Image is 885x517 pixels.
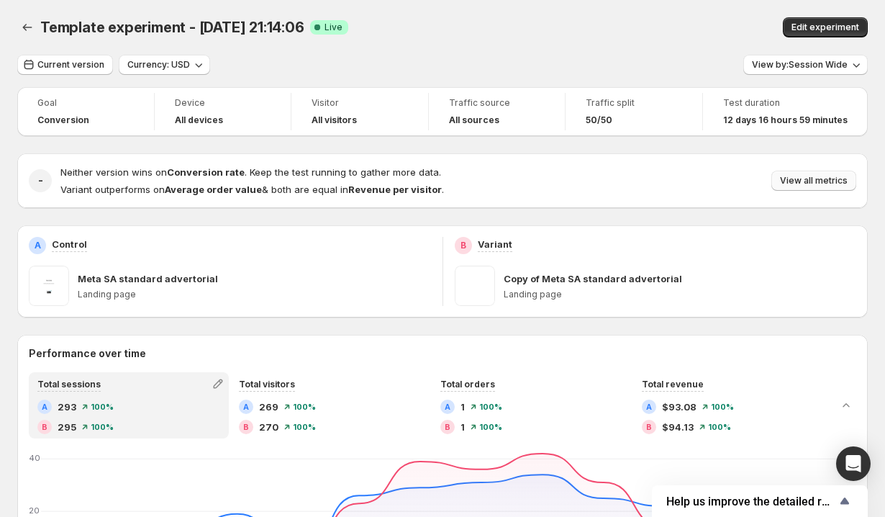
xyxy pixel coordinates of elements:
a: Test duration12 days 16 hours 59 minutes [723,96,848,127]
span: Traffic source [449,97,545,109]
p: Landing page [78,289,431,300]
button: View by:Session Wide [743,55,868,75]
span: Total revenue [642,379,704,390]
span: $94.13 [662,420,694,434]
h2: A [445,403,450,411]
span: 295 [58,420,76,434]
img: Copy of Meta SA standard advertorial [455,266,495,306]
span: 100 % [479,403,502,411]
h2: B [646,423,652,431]
span: 100 % [91,403,114,411]
p: Landing page [504,289,857,300]
span: View all metrics [780,175,848,186]
span: Edit experiment [791,22,859,33]
p: Control [52,237,87,251]
span: View by: Session Wide [752,59,848,71]
h2: B [445,423,450,431]
p: Meta SA standard advertorial [78,271,218,286]
p: Copy of Meta SA standard advertorial [504,271,682,286]
text: 40 [29,453,40,463]
span: Visitor [312,97,408,109]
span: Total visitors [239,379,295,390]
a: Traffic split50/50 [586,96,682,127]
span: Variant outperforms on & both are equal in . [60,184,444,195]
h4: All devices [175,114,223,126]
strong: Revenue per visitor [348,184,442,195]
span: 293 [58,400,76,414]
span: Template experiment - [DATE] 21:14:06 [40,19,304,36]
span: Goal [37,97,134,109]
span: Traffic split [586,97,682,109]
h2: B [460,240,466,251]
span: $93.08 [662,400,696,414]
strong: Conversion rate [167,166,245,178]
h2: A [646,403,652,411]
span: 100 % [293,423,316,431]
span: Live [324,22,342,33]
button: Edit experiment [783,17,868,37]
span: Current version [37,59,104,71]
div: Open Intercom Messenger [836,446,871,481]
span: 269 [259,400,278,414]
span: 100 % [479,423,502,431]
a: VisitorAll visitors [312,96,408,127]
button: Currency: USD [119,55,210,75]
h2: Performance over time [29,346,856,361]
span: 50/50 [586,114,612,126]
p: Variant [478,237,512,251]
span: 100 % [91,423,114,431]
button: Back [17,17,37,37]
button: View all metrics [771,171,856,191]
span: Total sessions [37,379,101,390]
span: 12 days 16 hours 59 minutes [723,114,848,126]
button: Collapse chart [836,395,856,415]
h2: B [42,423,47,431]
span: Help us improve the detailed report for A/B campaigns [666,495,836,508]
span: Device [175,97,271,109]
h2: A [243,403,249,411]
span: Total orders [440,379,495,390]
span: 1 [460,400,465,414]
a: GoalConversion [37,96,134,127]
text: 20 [29,505,40,516]
h2: A [35,240,41,251]
h2: B [243,423,249,431]
span: 100 % [293,403,316,411]
span: 100 % [708,423,731,431]
span: Test duration [723,97,848,109]
button: Current version [17,55,113,75]
strong: Average order value [165,184,262,195]
span: 1 [460,420,465,434]
h2: A [42,403,47,411]
img: Meta SA standard advertorial [29,266,69,306]
span: 100 % [711,403,734,411]
span: Neither version wins on . Keep the test running to gather more data. [60,166,441,178]
button: Show survey - Help us improve the detailed report for A/B campaigns [666,493,853,510]
a: DeviceAll devices [175,96,271,127]
span: 270 [259,420,278,434]
h4: All sources [449,114,499,126]
h4: All visitors [312,114,357,126]
span: Currency: USD [127,59,190,71]
h2: - [38,174,43,188]
span: Conversion [37,114,89,126]
a: Traffic sourceAll sources [449,96,545,127]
